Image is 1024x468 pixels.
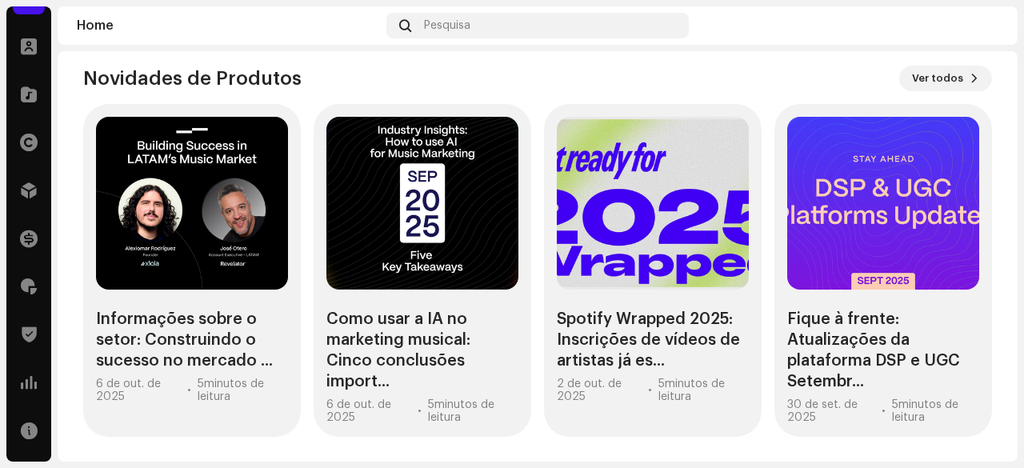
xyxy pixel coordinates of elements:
[787,398,875,424] div: 30 de set. de 2025
[326,309,518,392] div: Como usar a IA no marketing musical: Cinco conclusões import...
[892,399,958,423] span: minutos de leitura
[557,309,749,371] div: Spotify Wrapped 2025: Inscrições de vídeos de artistas já es...
[892,398,980,424] div: 5
[424,19,470,32] span: Pesquisa
[658,378,725,402] span: minutos de leitura
[787,309,979,392] div: Fique à frente: Atualizações da plataforma DSP e UGC Setembr...
[198,378,288,403] div: 5
[658,378,749,403] div: 5
[557,378,642,403] div: 2 de out. de 2025
[96,309,288,371] div: Informações sobre o setor: Construindo o sucesso no mercado ...
[77,19,380,32] div: Home
[882,405,886,418] div: •
[198,378,264,402] span: minutos de leitura
[428,398,518,424] div: 5
[187,384,191,397] div: •
[912,62,963,94] span: Ver todos
[648,384,652,397] div: •
[83,66,302,91] h3: Novidades de Produtos
[973,13,998,38] img: 7b092bcd-1f7b-44aa-9736-f4bc5021b2f1
[428,399,494,423] span: minutos de leitura
[418,405,422,418] div: •
[96,378,181,403] div: 6 de out. de 2025
[326,398,411,424] div: 6 de out. de 2025
[899,66,992,91] button: Ver todos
